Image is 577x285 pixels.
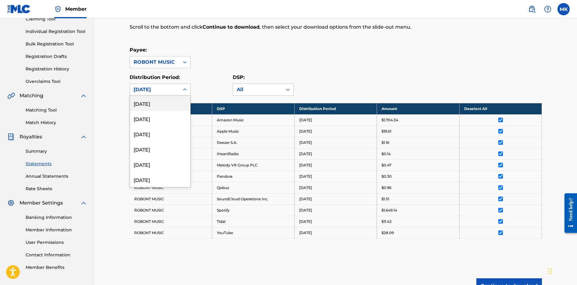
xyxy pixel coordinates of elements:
td: YouTube [212,227,294,238]
div: [DATE] [130,111,190,126]
th: DSP [212,103,294,114]
td: [DATE] [295,193,377,205]
a: Matching Tool [26,107,87,113]
td: ROBONT MUSIC [130,193,212,205]
td: [DATE] [295,126,377,137]
td: [DATE] [295,182,377,193]
a: Statements [26,161,87,167]
p: $0.30 [382,174,392,179]
div: [DATE] [130,96,190,111]
td: ROBONT MUSIC [130,227,212,238]
p: $1,649.14 [382,208,397,213]
span: Member Settings [20,199,63,207]
p: Scroll to the bottom and click , then select your download options from the slide-out menu. [130,23,447,31]
td: [DATE] [295,171,377,182]
p: $11.42 [382,219,392,224]
div: [DATE] [130,172,190,187]
img: Royalties [7,133,15,141]
span: Member [65,5,87,12]
a: Registration History [26,66,87,72]
td: Pandora [212,171,294,182]
a: Match History [26,119,87,126]
strong: Continue to download [202,24,260,30]
iframe: Resource Center [560,189,577,238]
div: ROBONT MUSIC [134,59,176,66]
img: MLC Logo [7,5,31,13]
p: $0.47 [382,162,391,168]
img: expand [80,199,87,207]
a: Banking Information [26,214,87,221]
a: User Permissions [26,239,87,246]
img: expand [80,92,87,99]
div: User Menu [557,3,570,15]
th: Distribution Period [295,103,377,114]
th: Amount [377,103,459,114]
a: Annual Statements [26,173,87,180]
td: ROBONT MUSIC [130,182,212,193]
td: Tidal [212,216,294,227]
p: $19.61 [382,129,391,134]
span: Matching [20,92,43,99]
th: Deselect All [459,103,542,114]
span: Royalties [20,133,42,141]
td: Melody VR Group PLC [212,159,294,171]
label: Payee: [130,47,147,53]
td: Deezer S.A. [212,137,294,148]
div: [DATE] [134,86,176,93]
td: iHeartRadio [212,148,294,159]
p: $0.14 [382,151,391,157]
td: ROBONT MUSIC [130,216,212,227]
img: expand [80,133,87,141]
p: $1.51 [382,196,389,202]
td: ROBONT MUSIC [130,205,212,216]
a: Overclaims Tool [26,78,87,85]
td: [DATE] [295,227,377,238]
iframe: Chat Widget [547,256,577,285]
div: [DATE] [130,141,190,157]
a: Public Search [526,3,538,15]
td: Spotify [212,205,294,216]
a: Individual Registration Tool [26,28,87,35]
td: Qobuz [212,182,294,193]
a: Member Benefits [26,264,87,271]
img: help [544,5,551,13]
p: $1.16 [382,140,389,145]
p: $0.96 [382,185,391,191]
div: Drag [548,262,552,280]
td: [DATE] [295,216,377,227]
td: [DATE] [295,148,377,159]
a: Claiming Tool [26,16,87,22]
label: Distribution Period: [130,74,180,80]
td: [DATE] [295,159,377,171]
img: Matching [7,92,15,99]
img: Top Rightsholder [54,5,62,13]
td: Amazon Music [212,114,294,126]
td: [DATE] [295,205,377,216]
p: $28.09 [382,230,394,236]
div: [DATE] [130,126,190,141]
a: Contact Information [26,252,87,258]
label: DSP: [233,74,245,80]
td: [DATE] [295,137,377,148]
div: All [237,86,279,93]
td: SoundCloud Operations Inc. [212,193,294,205]
a: Registration Drafts [26,53,87,60]
a: Rate Sheets [26,186,87,192]
div: Help [542,3,554,15]
a: Summary [26,148,87,155]
a: Member Information [26,227,87,233]
td: Apple Music [212,126,294,137]
td: [DATE] [295,114,377,126]
img: Member Settings [7,199,15,207]
a: Bulk Registration Tool [26,41,87,47]
img: search [528,5,536,13]
p: $1,704.34 [382,117,398,123]
div: [DATE] [130,157,190,172]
